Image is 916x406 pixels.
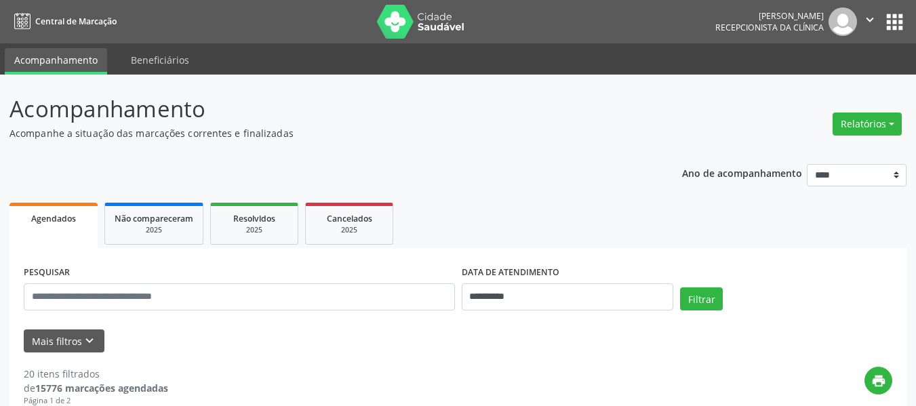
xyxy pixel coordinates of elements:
[233,213,275,224] span: Resolvidos
[682,164,802,181] p: Ano de acompanhamento
[9,92,637,126] p: Acompanhamento
[715,10,824,22] div: [PERSON_NAME]
[35,16,117,27] span: Central de Marcação
[715,22,824,33] span: Recepcionista da clínica
[833,113,902,136] button: Relatórios
[680,287,723,310] button: Filtrar
[871,373,886,388] i: print
[31,213,76,224] span: Agendados
[864,367,892,394] button: print
[862,12,877,27] i: 
[220,225,288,235] div: 2025
[24,381,168,395] div: de
[5,48,107,75] a: Acompanhamento
[24,367,168,381] div: 20 itens filtrados
[115,225,193,235] div: 2025
[9,10,117,33] a: Central de Marcação
[315,225,383,235] div: 2025
[121,48,199,72] a: Beneficiários
[829,7,857,36] img: img
[462,262,559,283] label: DATA DE ATENDIMENTO
[857,7,883,36] button: 
[24,329,104,353] button: Mais filtroskeyboard_arrow_down
[24,262,70,283] label: PESQUISAR
[327,213,372,224] span: Cancelados
[115,213,193,224] span: Não compareceram
[883,10,907,34] button: apps
[82,333,97,348] i: keyboard_arrow_down
[9,126,637,140] p: Acompanhe a situação das marcações correntes e finalizadas
[35,382,168,394] strong: 15776 marcações agendadas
